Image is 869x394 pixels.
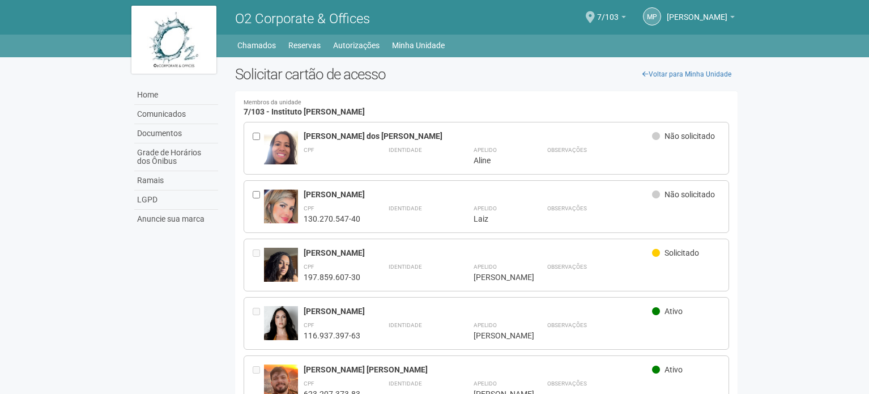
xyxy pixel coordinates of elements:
a: MP [643,7,661,26]
a: Comunicados [134,105,218,124]
span: O2 Corporate & Offices [235,11,370,27]
strong: Observações [547,205,587,211]
div: [PERSON_NAME] dos [PERSON_NAME] [304,131,652,141]
a: Grade de Horários dos Ônibus [134,143,218,171]
div: [PERSON_NAME] [474,272,519,282]
span: Ativo [664,307,683,316]
span: Solicitado [664,248,699,257]
h2: Solicitar cartão de acesso [235,66,738,83]
div: Entre em contato com a Aministração para solicitar o cancelamento ou 2a via [253,306,264,341]
img: user.jpg [264,189,298,231]
strong: Apelido [474,205,497,211]
div: [PERSON_NAME] [PERSON_NAME] [304,365,652,375]
a: 7/103 [597,14,626,23]
img: logo.jpg [131,6,216,74]
span: Não solicitado [664,190,715,199]
div: Laiz [474,214,519,224]
strong: Identidade [389,205,422,211]
strong: Observações [547,380,587,387]
strong: Apelido [474,322,497,328]
h4: 7/103 - Instituto [PERSON_NAME] [244,100,729,116]
strong: CPF [304,147,314,153]
div: Entre em contato com a Aministração para solicitar o cancelamento ou 2a via [253,248,264,282]
div: 130.270.547-40 [304,214,360,224]
a: Documentos [134,124,218,143]
a: Autorizações [333,37,380,53]
div: [PERSON_NAME] [304,306,652,316]
span: Marcia Porto [667,2,727,22]
a: LGPD [134,190,218,210]
a: Home [134,86,218,105]
strong: Apelido [474,264,497,270]
div: [PERSON_NAME] [304,189,652,200]
span: 7/103 [597,2,619,22]
strong: CPF [304,264,314,270]
a: Voltar para Minha Unidade [636,66,738,83]
a: [PERSON_NAME] [667,14,735,23]
a: Minha Unidade [392,37,445,53]
strong: Identidade [389,380,422,387]
span: Ativo [664,365,683,374]
a: Anuncie sua marca [134,210,218,228]
small: Membros da unidade [244,100,729,106]
strong: Identidade [389,322,422,328]
strong: CPF [304,380,314,387]
div: 116.937.397-63 [304,331,360,341]
strong: CPF [304,322,314,328]
div: Aline [474,155,519,166]
a: Reservas [288,37,321,53]
div: [PERSON_NAME] [304,248,652,258]
span: Não solicitado [664,132,715,141]
strong: Observações [547,147,587,153]
strong: Apelido [474,380,497,387]
img: user.jpg [264,248,298,293]
a: Ramais [134,171,218,190]
strong: CPF [304,205,314,211]
div: [PERSON_NAME] [474,331,519,341]
img: user.jpg [264,306,298,341]
strong: Identidade [389,147,422,153]
strong: Identidade [389,264,422,270]
a: Chamados [237,37,276,53]
div: 197.859.607-30 [304,272,360,282]
strong: Apelido [474,147,497,153]
img: user.jpg [264,131,298,164]
strong: Observações [547,264,587,270]
strong: Observações [547,322,587,328]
